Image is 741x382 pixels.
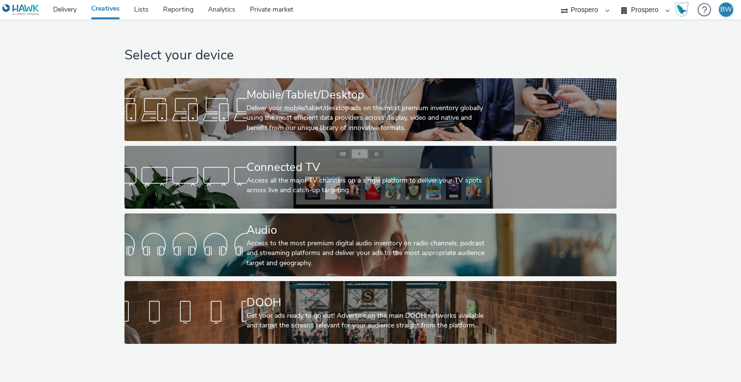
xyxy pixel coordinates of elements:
a: Mobile/Tablet/DesktopDeliver your mobile/tablet/desktop ads on the most premium inventory globall... [124,78,616,141]
div: Audio [247,222,491,239]
img: undefined Logo [2,4,40,16]
div: Access to the most premium digital audio inventory on radio channels, podcast and streaming platf... [247,239,491,268]
div: Get your ads ready to go out! Advertise on the main DOOH networks available and target the screen... [247,311,491,331]
a: DOOHGet your ads ready to go out! Advertise on the main DOOH networks available and target the sc... [124,281,616,344]
img: Hawk Academy [674,2,689,17]
div: BW [720,2,732,17]
a: Connected TVAccess all the major TV channels on a single platform to deliver your TV spots across... [124,146,616,209]
div: Deliver your mobile/tablet/desktop ads on the most premium inventory globally using the most effi... [247,103,491,133]
div: Connected TV [247,159,491,176]
div: DOOH [247,294,491,311]
a: Hawk Academy [674,2,693,17]
a: AudioAccess to the most premium digital audio inventory on radio channels, podcast and streaming ... [124,213,616,276]
h1: Select your device [124,46,616,65]
div: Access all the major TV channels on a single platform to deliver your TV spots across live and ca... [247,176,491,196]
div: Mobile/Tablet/Desktop [247,86,491,103]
